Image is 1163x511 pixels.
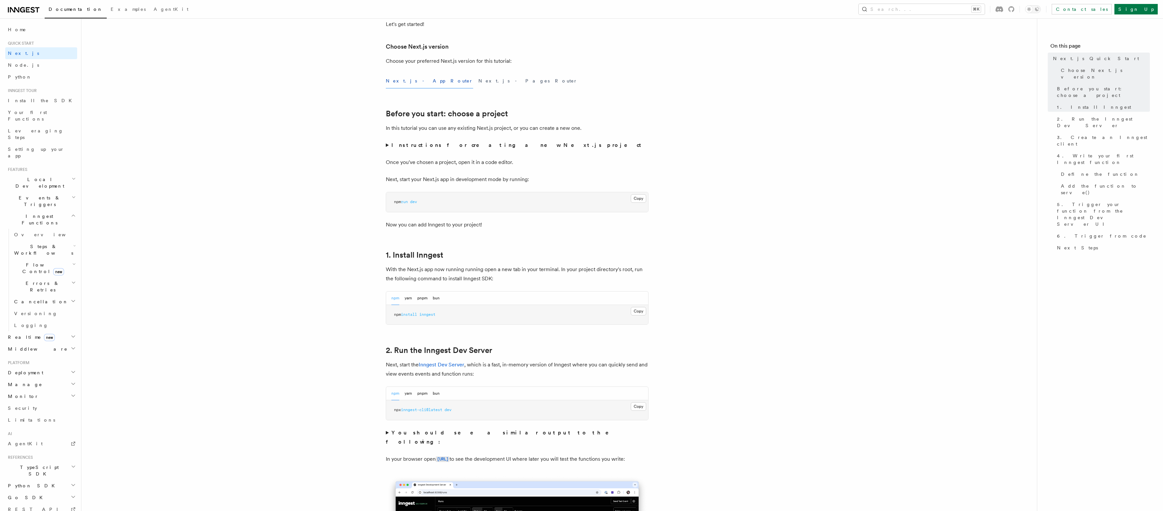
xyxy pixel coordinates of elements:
span: Quick start [5,41,34,46]
button: Local Development [5,174,77,192]
span: Add the function to serve() [1061,183,1150,196]
span: 3. Create an Inngest client [1057,134,1150,147]
a: Before you start: choose a project [386,109,508,118]
span: Next.js [8,51,39,56]
a: Next Steps [1054,242,1150,254]
a: 2. Run the Inngest Dev Server [1054,113,1150,131]
span: 6. Trigger from code [1057,233,1147,239]
span: Overview [14,232,82,237]
strong: You should see a similar output to the following: [386,430,618,445]
strong: Instructions for creating a new Next.js project [391,142,644,148]
a: Sign Up [1114,4,1158,14]
button: Toggle dark mode [1025,5,1041,13]
button: Copy [631,402,646,411]
span: Node.js [8,62,39,68]
p: In this tutorial you can use any existing Next.js project, or you can create a new one. [386,124,648,133]
span: Logging [14,323,48,328]
span: npx [394,407,401,412]
p: Next, start the , which is a fast, in-memory version of Inngest where you can quickly send and vi... [386,360,648,379]
span: Go SDK [5,494,47,501]
span: inngest [419,312,435,317]
button: Manage [5,379,77,390]
button: Search...⌘K [859,4,985,14]
p: Choose your preferred Next.js version for this tutorial: [386,57,648,66]
a: Next.js [5,47,77,59]
span: dev [445,407,451,412]
button: bun [433,291,440,305]
span: Errors & Retries [11,280,71,293]
a: Next.js Quick Start [1050,53,1150,64]
button: Next.js - App Router [386,74,473,88]
button: pnpm [417,291,428,305]
button: npm [391,387,399,400]
span: References [5,455,33,460]
h4: On this page [1050,42,1150,53]
a: Contact sales [1052,4,1112,14]
span: Manage [5,381,42,388]
span: Choose Next.js version [1061,67,1150,80]
button: Cancellation [11,296,77,308]
button: yarn [405,291,412,305]
span: inngest-cli@latest [401,407,442,412]
span: AgentKit [8,441,43,446]
a: Your first Functions [5,106,77,125]
button: Events & Triggers [5,192,77,210]
button: Errors & Retries [11,277,77,296]
p: Let's get started! [386,20,648,29]
a: Leveraging Steps [5,125,77,143]
a: Limitations [5,414,77,426]
span: Flow Control [11,262,72,275]
span: Python SDK [5,482,59,489]
span: Events & Triggers [5,195,72,208]
kbd: ⌘K [972,6,981,12]
span: new [53,268,64,275]
button: yarn [405,387,412,400]
summary: You should see a similar output to the following: [386,428,648,447]
span: 1. Install Inngest [1057,104,1131,110]
span: Home [8,26,26,33]
button: npm [391,291,399,305]
span: Examples [111,7,146,12]
a: Versioning [11,308,77,319]
button: Python SDK [5,480,77,492]
div: Inngest Functions [5,229,77,331]
span: run [401,199,408,204]
a: Choose Next.js version [386,42,449,51]
a: 5. Trigger your function from the Inngest Dev Server UI [1054,198,1150,230]
span: Monitor [5,393,39,400]
span: 2. Run the Inngest Dev Server [1057,116,1150,129]
span: Setting up your app [8,147,64,158]
span: Python [8,74,32,80]
span: Local Development [5,176,72,189]
span: Before you start: choose a project [1057,85,1150,99]
span: Middleware [5,346,68,352]
a: [URL] [436,456,450,462]
span: Realtime [5,334,55,340]
span: npm [394,312,401,317]
a: Overview [11,229,77,241]
summary: Instructions for creating a new Next.js project [386,141,648,150]
a: Add the function to serve() [1058,180,1150,198]
a: AgentKit [150,2,192,18]
button: TypeScript SDK [5,461,77,480]
span: Security [8,406,37,411]
button: Next.js - Pages Router [478,74,578,88]
span: dev [410,199,417,204]
button: Go SDK [5,492,77,503]
p: Once you've chosen a project, open it in a code editor. [386,158,648,167]
a: 3. Create an Inngest client [1054,131,1150,150]
a: Before you start: choose a project [1054,83,1150,101]
a: Examples [107,2,150,18]
span: AgentKit [154,7,188,12]
span: npm [394,199,401,204]
button: Copy [631,307,646,315]
button: Steps & Workflows [11,241,77,259]
span: Inngest tour [5,88,37,93]
p: With the Next.js app now running running open a new tab in your terminal. In your project directo... [386,265,648,283]
span: Deployment [5,369,43,376]
a: Define the function [1058,168,1150,180]
button: Middleware [5,343,77,355]
span: new [44,334,55,341]
a: Documentation [45,2,107,18]
a: Security [5,402,77,414]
